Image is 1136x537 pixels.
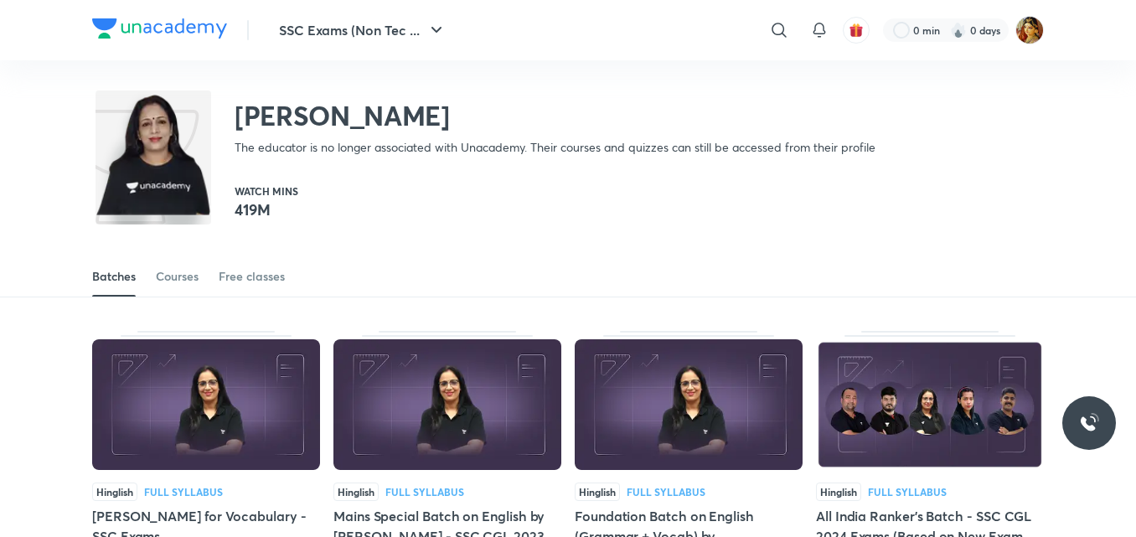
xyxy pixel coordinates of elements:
[849,23,864,38] img: avatar
[219,268,285,285] div: Free classes
[156,268,199,285] div: Courses
[269,13,457,47] button: SSC Exams (Non Tec ...
[843,17,870,44] button: avatar
[816,483,861,501] span: Hinglish
[92,18,227,43] a: Company Logo
[235,186,298,196] p: Watch mins
[92,256,136,297] a: Batches
[950,22,967,39] img: streak
[333,339,561,470] img: Thumbnail
[92,18,227,39] img: Company Logo
[1015,16,1044,44] img: Puja Acharya
[235,99,875,132] h2: [PERSON_NAME]
[627,487,705,497] div: Full Syllabus
[1079,413,1099,433] img: ttu
[575,483,620,501] span: Hinglish
[92,268,136,285] div: Batches
[92,339,320,470] img: Thumbnail
[235,199,298,219] p: 419M
[575,339,803,470] img: Thumbnail
[385,487,464,497] div: Full Syllabus
[868,487,947,497] div: Full Syllabus
[219,256,285,297] a: Free classes
[144,487,223,497] div: Full Syllabus
[92,483,137,501] span: Hinglish
[816,339,1044,470] img: Thumbnail
[156,256,199,297] a: Courses
[235,139,875,156] p: The educator is no longer associated with Unacademy. Their courses and quizzes can still be acces...
[333,483,379,501] span: Hinglish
